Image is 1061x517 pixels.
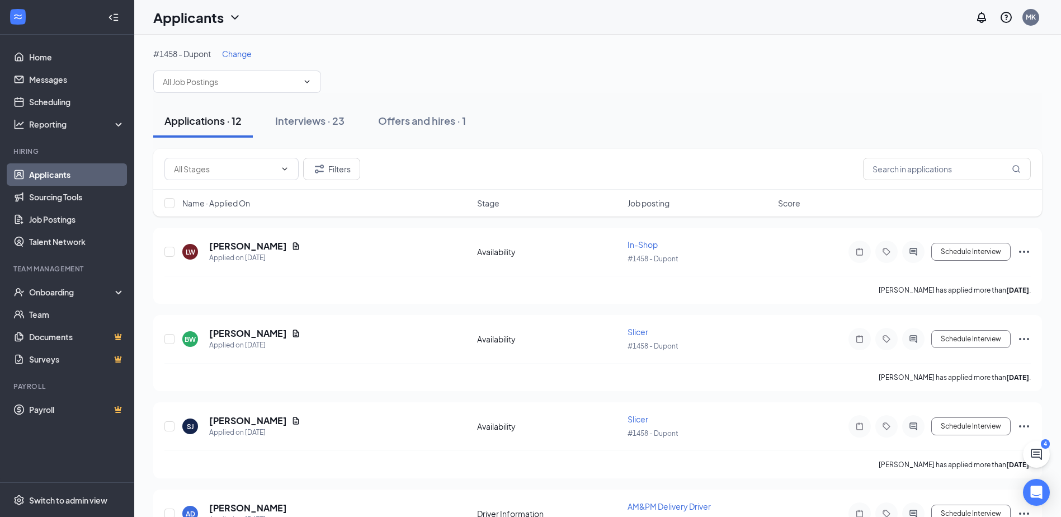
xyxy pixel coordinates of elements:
svg: ChevronDown [303,77,312,86]
svg: Tag [880,335,893,344]
div: 4 [1041,439,1050,449]
a: Applicants [29,163,125,186]
svg: ActiveChat [907,335,920,344]
svg: Collapse [108,12,119,23]
div: Onboarding [29,286,115,298]
h5: [PERSON_NAME] [209,415,287,427]
p: [PERSON_NAME] has applied more than . [879,373,1031,382]
button: Filter Filters [303,158,360,180]
div: Applied on [DATE] [209,427,300,438]
h5: [PERSON_NAME] [209,240,287,252]
span: #1458 - Dupont [628,255,678,263]
svg: Note [853,422,866,431]
span: In-Shop [628,239,658,250]
input: All Job Postings [163,76,298,88]
svg: ChevronDown [228,11,242,24]
svg: Notifications [975,11,988,24]
div: Open Intercom Messenger [1023,479,1050,506]
svg: Tag [880,422,893,431]
a: PayrollCrown [29,398,125,421]
svg: Settings [13,495,25,506]
div: SJ [187,422,194,431]
b: [DATE] [1006,286,1029,294]
button: Schedule Interview [931,417,1011,435]
div: Interviews · 23 [275,114,345,128]
b: [DATE] [1006,373,1029,382]
svg: Note [853,247,866,256]
a: Scheduling [29,91,125,113]
span: AM&PM Delivery Driver [628,501,711,511]
div: Reporting [29,119,125,130]
span: Job posting [628,198,669,209]
svg: Analysis [13,119,25,130]
p: [PERSON_NAME] has applied more than . [879,460,1031,469]
h5: [PERSON_NAME] [209,327,287,340]
input: All Stages [174,163,276,175]
div: LW [186,247,195,257]
span: Slicer [628,327,648,337]
svg: Filter [313,162,326,176]
svg: ActiveChat [907,247,920,256]
div: Applied on [DATE] [209,252,300,264]
a: SurveysCrown [29,348,125,370]
span: Name · Applied On [182,198,250,209]
div: Team Management [13,264,122,274]
div: Availability [477,421,621,432]
button: ChatActive [1023,441,1050,468]
span: Score [778,198,800,209]
div: Hiring [13,147,122,156]
svg: ChevronDown [280,164,289,173]
svg: Document [291,329,300,338]
span: Stage [477,198,499,209]
a: Talent Network [29,231,125,253]
h5: [PERSON_NAME] [209,502,287,514]
a: Job Postings [29,208,125,231]
svg: WorkstreamLogo [12,11,23,22]
span: #1458 - Dupont [153,49,211,59]
span: #1458 - Dupont [628,429,678,438]
p: [PERSON_NAME] has applied more than . [879,285,1031,295]
svg: Note [853,335,866,344]
a: DocumentsCrown [29,326,125,348]
span: Change [222,49,252,59]
button: Schedule Interview [931,243,1011,261]
svg: Ellipses [1017,420,1031,433]
div: Offers and hires · 1 [378,114,466,128]
div: Applied on [DATE] [209,340,300,351]
input: Search in applications [863,158,1031,180]
a: Team [29,303,125,326]
div: BW [185,335,196,344]
svg: ActiveChat [907,422,920,431]
svg: Ellipses [1017,332,1031,346]
span: Slicer [628,414,648,424]
div: Payroll [13,382,122,391]
svg: Tag [880,247,893,256]
h1: Applicants [153,8,224,27]
div: Availability [477,333,621,345]
a: Messages [29,68,125,91]
svg: MagnifyingGlass [1012,164,1021,173]
svg: Ellipses [1017,245,1031,258]
svg: QuestionInfo [999,11,1013,24]
a: Sourcing Tools [29,186,125,208]
div: Switch to admin view [29,495,107,506]
svg: ChatActive [1030,448,1043,461]
div: Availability [477,246,621,257]
svg: Document [291,242,300,251]
svg: Document [291,416,300,425]
a: Home [29,46,125,68]
b: [DATE] [1006,460,1029,469]
span: #1458 - Dupont [628,342,678,350]
div: Applications · 12 [164,114,242,128]
svg: UserCheck [13,286,25,298]
div: MK [1026,12,1036,22]
button: Schedule Interview [931,330,1011,348]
